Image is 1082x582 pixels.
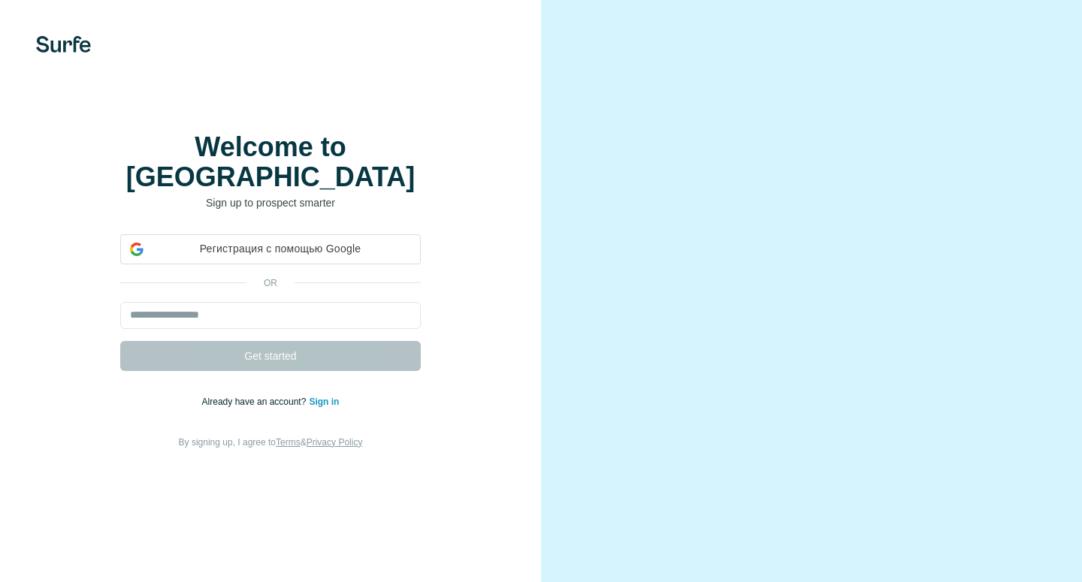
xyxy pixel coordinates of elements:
div: Регистрация с помощью Google [120,234,421,264]
a: Privacy Policy [307,437,363,448]
p: Sign up to prospect smarter [120,195,421,210]
img: Surfe's logo [36,36,91,53]
a: Terms [276,437,301,448]
span: By signing up, I agree to & [179,437,363,448]
h1: Welcome to [GEOGRAPHIC_DATA] [120,132,421,192]
span: Регистрация с помощью Google [150,241,411,257]
span: Already have an account? [202,397,310,407]
a: Sign in [309,397,339,407]
iframe: Диалоговое окно "Войти с аккаунтом Google" [773,15,1067,285]
p: or [246,276,295,290]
